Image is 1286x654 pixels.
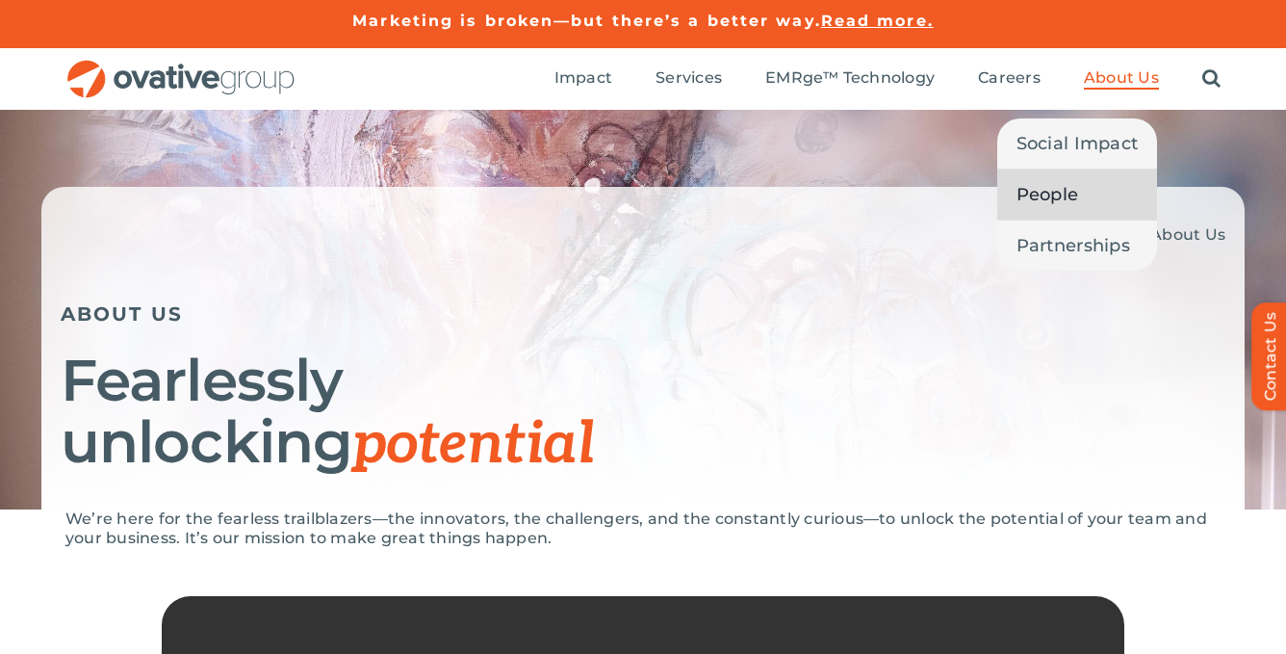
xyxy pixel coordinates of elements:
a: EMRge™ Technology [765,68,935,90]
h5: ABOUT US [61,302,1225,326]
p: We’re here for the fearless trailblazers—the innovators, the challengers, and the constantly curi... [65,510,1221,548]
a: Careers [978,68,1041,90]
span: Social Impact [1016,130,1139,157]
a: Impact [554,68,612,90]
a: Search [1202,68,1221,90]
a: Marketing is broken—but there’s a better way. [352,12,821,30]
h1: Fearlessly unlocking [61,350,1225,476]
span: Impact [554,68,612,88]
a: About Us [1084,68,1159,90]
span: About Us [1084,68,1159,88]
nav: Menu [554,48,1221,110]
a: People [997,170,1158,220]
a: Read more. [821,12,934,30]
span: Services [656,68,722,88]
a: Social Impact [997,118,1158,169]
span: » [1093,225,1225,244]
span: Careers [978,68,1041,88]
a: Partnerships [997,221,1158,271]
span: Partnerships [1016,232,1130,259]
a: OG_Full_horizontal_RGB [65,58,296,76]
span: potential [352,410,594,480]
span: About Us [1150,225,1225,244]
a: Services [656,68,722,90]
span: EMRge™ Technology [765,68,935,88]
span: People [1016,181,1079,208]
